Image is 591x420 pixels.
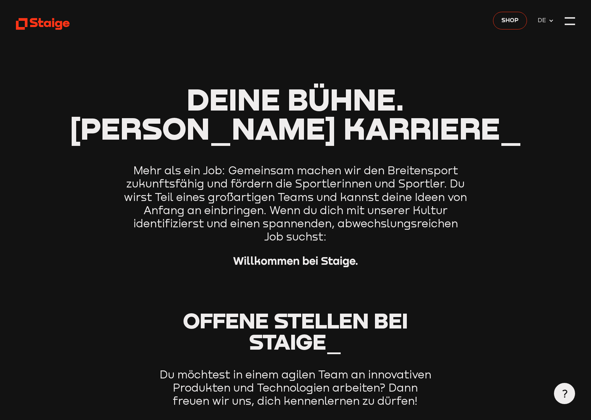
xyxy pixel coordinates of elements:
[501,16,519,25] span: Shop
[249,307,408,355] span: bei Staige_
[114,164,477,243] p: Mehr als ein Job: Gemeinsam machen wir den Breitensport zukunftsfähig und fördern die Sportlerinn...
[158,368,433,408] p: Du möchtest in einem agilen Team an innovativen Produkten und Technologien arbeiten? Dann freuen ...
[493,12,527,30] a: Shop
[233,254,358,267] strong: Willkommen bei Staige.
[70,80,522,147] span: Deine Bühne. [PERSON_NAME] Karriere_
[183,307,369,333] span: Offene Stellen
[538,16,549,25] span: DE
